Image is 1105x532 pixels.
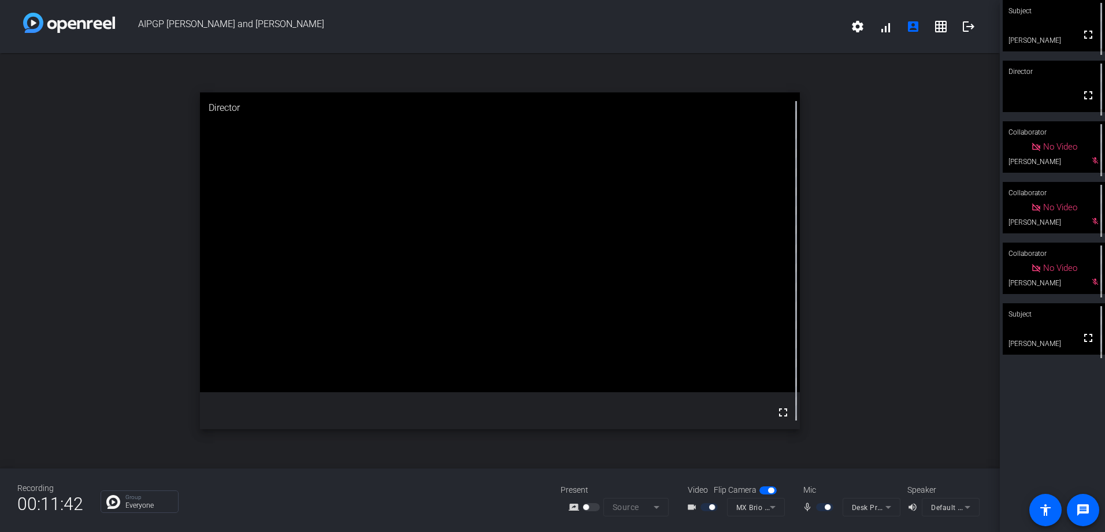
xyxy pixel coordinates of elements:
mat-icon: account_box [906,20,920,34]
span: No Video [1043,202,1077,213]
img: white-gradient.svg [23,13,115,33]
mat-icon: screen_share_outline [569,500,583,514]
div: Mic [792,484,907,496]
span: No Video [1043,263,1077,273]
mat-icon: fullscreen [776,405,790,419]
span: No Video [1043,142,1077,152]
div: Speaker [907,484,977,496]
div: Collaborator [1003,121,1105,143]
span: Flip Camera [714,484,757,496]
mat-icon: settings [851,20,865,34]
div: Subject [1003,303,1105,325]
span: Video [688,484,708,496]
mat-icon: fullscreen [1081,331,1095,345]
span: AIPGP [PERSON_NAME] and [PERSON_NAME] [115,13,844,40]
button: signal_cellular_alt [872,13,899,40]
mat-icon: message [1076,503,1090,517]
mat-icon: videocam_outline [687,500,700,514]
span: 00:11:42 [17,490,83,518]
mat-icon: grid_on [934,20,948,34]
mat-icon: fullscreen [1081,88,1095,102]
div: Recording [17,482,83,494]
mat-icon: fullscreen [1081,28,1095,42]
p: Everyone [125,502,172,509]
div: Collaborator [1003,182,1105,204]
div: Present [561,484,676,496]
img: Chat Icon [106,495,120,509]
mat-icon: mic_none [802,500,816,514]
mat-icon: accessibility [1039,503,1052,517]
mat-icon: volume_up [907,500,921,514]
p: Group [125,494,172,500]
mat-icon: logout [962,20,976,34]
div: Director [200,92,800,124]
div: Collaborator [1003,243,1105,265]
div: Director [1003,61,1105,83]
